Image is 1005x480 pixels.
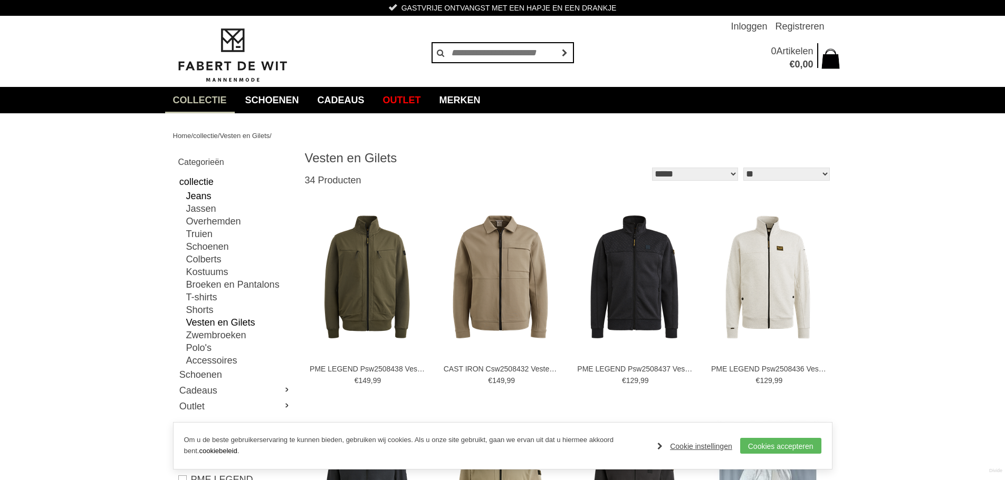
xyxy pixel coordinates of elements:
[760,376,772,385] span: 129
[199,447,237,455] a: cookiebeleid
[776,46,813,56] span: Artikelen
[626,376,638,385] span: 129
[774,376,783,385] span: 99
[178,174,292,190] a: collectie
[178,383,292,398] a: Cadeaus
[305,150,569,166] h1: Vesten en Gilets
[355,376,359,385] span: €
[178,398,292,414] a: Outlet
[506,376,515,385] span: 99
[186,190,292,202] a: Jeans
[711,364,827,374] a: PME LEGEND Psw2508436 Vesten en Gilets
[186,303,292,316] a: Shorts
[740,438,821,454] a: Cookies accepteren
[219,132,270,140] a: Vesten en Gilets
[492,376,504,385] span: 149
[165,87,235,113] a: collectie
[305,175,361,185] span: 34 Producten
[775,16,824,37] a: Registreren
[186,240,292,253] a: Schoenen
[186,202,292,215] a: Jassen
[173,27,292,84] img: Fabert de Wit
[432,87,489,113] a: Merken
[795,59,800,70] span: 0
[444,364,560,374] a: CAST IRON Csw2508432 Vesten en Gilets
[186,316,292,329] a: Vesten en Gilets
[800,59,802,70] span: ,
[186,215,292,228] a: Overhemden
[373,376,381,385] span: 99
[706,215,830,339] img: PME LEGEND Psw2508436 Vesten en Gilets
[358,376,370,385] span: 149
[438,215,562,339] img: CAST IRON Csw2508432 Vesten en Gilets
[186,266,292,278] a: Kostuums
[193,132,218,140] a: collectie
[310,364,426,374] a: PME LEGEND Psw2508438 Vesten en Gilets
[178,155,292,169] h2: Categorieën
[173,132,192,140] a: Home
[270,132,272,140] span: /
[488,376,492,385] span: €
[186,341,292,354] a: Polo's
[622,376,626,385] span: €
[577,364,693,374] a: PME LEGEND Psw2508437 Vesten en Gilets
[731,16,767,37] a: Inloggen
[178,367,292,383] a: Schoenen
[756,376,760,385] span: €
[186,228,292,240] a: Truien
[772,376,774,385] span: ,
[375,87,429,113] a: Outlet
[237,87,307,113] a: Schoenen
[640,376,649,385] span: 99
[186,278,292,291] a: Broeken en Pantalons
[371,376,373,385] span: ,
[191,132,193,140] span: /
[657,438,732,454] a: Cookie instellingen
[184,435,647,457] p: Om u de beste gebruikerservaring te kunnen bieden, gebruiken wij cookies. Als u onze site gebruik...
[504,376,506,385] span: ,
[305,215,429,339] img: PME LEGEND Psw2508438 Vesten en Gilets
[310,87,372,113] a: Cadeaus
[771,46,776,56] span: 0
[789,59,795,70] span: €
[989,464,1002,477] a: Divide
[638,376,640,385] span: ,
[802,59,813,70] span: 00
[186,329,292,341] a: Zwembroeken
[186,291,292,303] a: T-shirts
[186,354,292,367] a: Accessoires
[218,132,220,140] span: /
[186,253,292,266] a: Colberts
[572,215,696,339] img: PME LEGEND Psw2508437 Vesten en Gilets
